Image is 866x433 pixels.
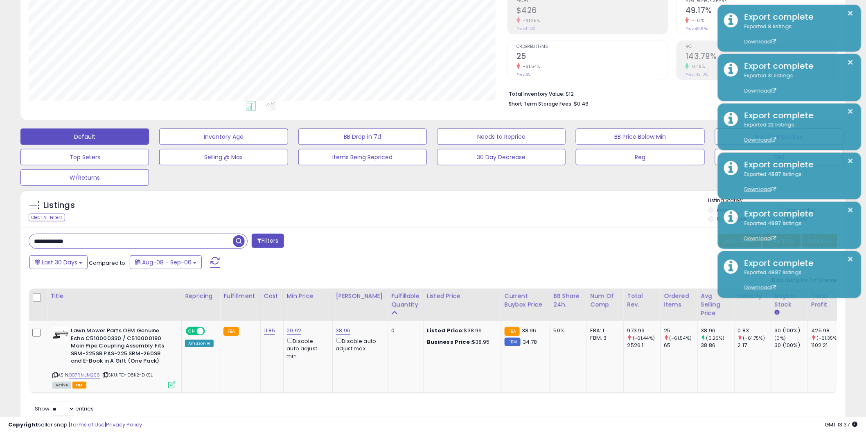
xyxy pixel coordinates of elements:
[523,338,537,346] span: 34.78
[509,88,831,98] li: $12
[159,129,288,145] button: Inventory Age
[29,214,65,221] div: Clear All Filters
[8,421,38,428] strong: Copyright
[738,269,855,292] div: Exported 4887 listings.
[505,338,521,346] small: FBM
[223,327,239,336] small: FBA
[427,338,495,346] div: $38.95
[298,129,427,145] button: BB Drop in 7d
[591,334,618,342] div: FBM: 3
[20,169,149,186] button: W/Returns
[187,328,197,335] span: ON
[70,421,105,428] a: Terms of Use
[701,292,731,318] div: Avg Selling Price
[670,335,692,341] small: (-61.54%)
[738,342,771,349] div: 2.17
[686,52,837,63] h2: 143.79%
[20,149,149,165] button: Top Sellers
[848,57,854,68] button: ×
[848,156,854,166] button: ×
[336,292,385,300] div: [PERSON_NAME]
[708,197,846,205] p: Listing States:
[574,100,589,108] span: $0.46
[35,405,94,413] span: Show: entries
[738,23,855,46] div: Exported 8 listings.
[848,254,854,264] button: ×
[427,292,498,300] div: Listed Price
[744,87,776,94] a: Download
[717,206,732,213] label: Active
[775,342,808,349] div: 30 (100%)
[775,335,786,341] small: (0%)
[576,129,704,145] button: BB Price Below Min
[686,72,708,77] small: Prev: 143.10%
[252,234,284,248] button: Filters
[336,327,351,335] a: 38.96
[204,328,217,335] span: OFF
[817,335,839,341] small: (-61.35%)
[52,327,175,388] div: ASIN:
[223,292,257,300] div: Fulfillment
[287,336,326,360] div: Disable auto adjust min
[437,149,566,165] button: 30 Day Decrease
[520,18,540,24] small: -61.35%
[738,257,855,269] div: Export complete
[520,63,540,70] small: -61.54%
[69,372,100,379] a: B07RMJM2S6
[848,106,854,117] button: ×
[591,327,618,334] div: FBA: 1
[627,342,661,349] div: 2526.1
[848,205,854,215] button: ×
[738,220,855,243] div: Exported 4887 listings.
[298,149,427,165] button: Items Being Repriced
[686,26,708,31] small: Prev: 49.67%
[516,45,668,49] span: Ordered Items
[8,421,142,429] div: seller snap | |
[52,382,71,389] span: All listings currently available for purchase on Amazon
[686,6,837,17] h2: 49.17%
[509,90,564,97] b: Total Inventory Value:
[627,327,661,334] div: 973.99
[89,259,126,267] span: Compared to:
[701,342,734,349] div: 38.86
[554,292,584,309] div: BB Share 24h.
[50,292,178,300] div: Title
[738,159,855,171] div: Export complete
[738,208,855,220] div: Export complete
[427,338,472,346] b: Business Price:
[185,340,214,347] div: Amazon AI
[743,335,765,341] small: (-61.75%)
[509,100,573,107] b: Short Term Storage Fees:
[142,258,192,266] span: Aug-08 - Sep-06
[505,327,520,336] small: FBA
[738,72,855,95] div: Exported 31 listings.
[516,72,530,77] small: Prev: 65
[744,38,776,45] a: Download
[576,149,704,165] button: Reg
[43,200,75,211] h5: Listings
[689,18,705,24] small: -1.01%
[437,129,566,145] button: Needs to Reprice
[627,292,657,309] div: Total Rev.
[101,372,153,378] span: | SKU: TD-D8K2-DKSL
[29,255,88,269] button: Last 30 Days
[52,327,69,343] img: 31lwoVpTqqL._SL40_.jpg
[775,327,808,334] div: 30 (100%)
[591,292,620,309] div: Num of Comp.
[392,327,417,334] div: 0
[664,292,694,309] div: Ordered Items
[516,26,535,31] small: Prev: $1,102
[42,258,77,266] span: Last 30 Days
[848,8,854,18] button: ×
[738,60,855,72] div: Export complete
[20,129,149,145] button: Default
[744,284,776,291] a: Download
[264,292,280,300] div: Cost
[738,11,855,23] div: Export complete
[689,63,705,70] small: 0.48%
[775,292,805,309] div: Days In Stock
[633,335,655,341] small: (-61.44%)
[516,52,668,63] h2: 25
[812,292,841,309] div: Total Profit
[427,327,495,334] div: $38.96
